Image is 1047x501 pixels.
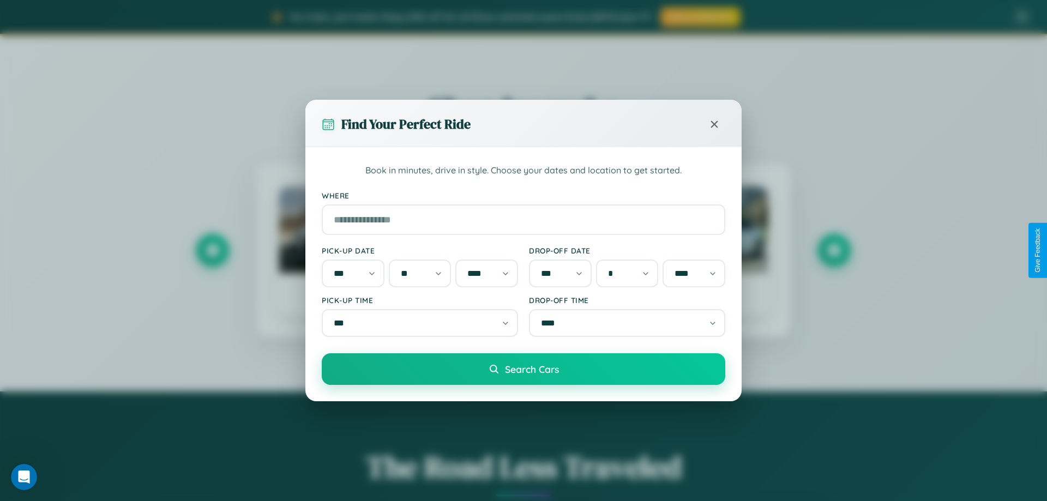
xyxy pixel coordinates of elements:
[529,246,725,255] label: Drop-off Date
[322,353,725,385] button: Search Cars
[505,363,559,375] span: Search Cars
[322,191,725,200] label: Where
[341,115,471,133] h3: Find Your Perfect Ride
[322,164,725,178] p: Book in minutes, drive in style. Choose your dates and location to get started.
[322,246,518,255] label: Pick-up Date
[529,295,725,305] label: Drop-off Time
[322,295,518,305] label: Pick-up Time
